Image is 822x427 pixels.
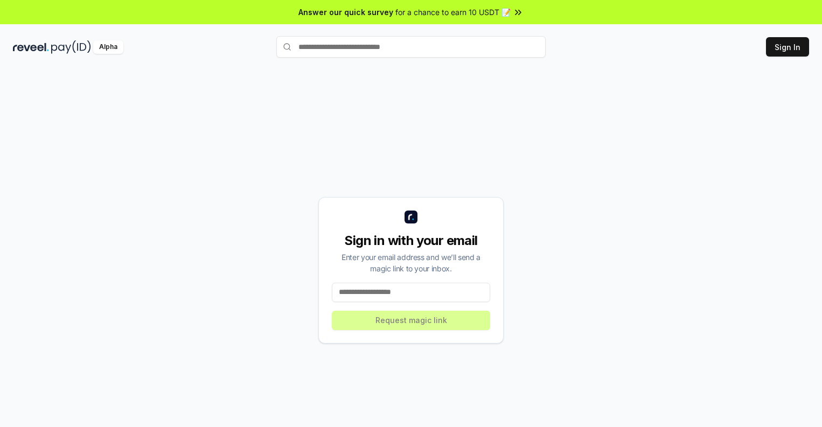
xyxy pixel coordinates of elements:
[298,6,393,18] span: Answer our quick survey
[395,6,511,18] span: for a chance to earn 10 USDT 📝
[766,37,809,57] button: Sign In
[405,211,417,223] img: logo_small
[93,40,123,54] div: Alpha
[13,40,49,54] img: reveel_dark
[51,40,91,54] img: pay_id
[332,232,490,249] div: Sign in with your email
[332,251,490,274] div: Enter your email address and we’ll send a magic link to your inbox.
